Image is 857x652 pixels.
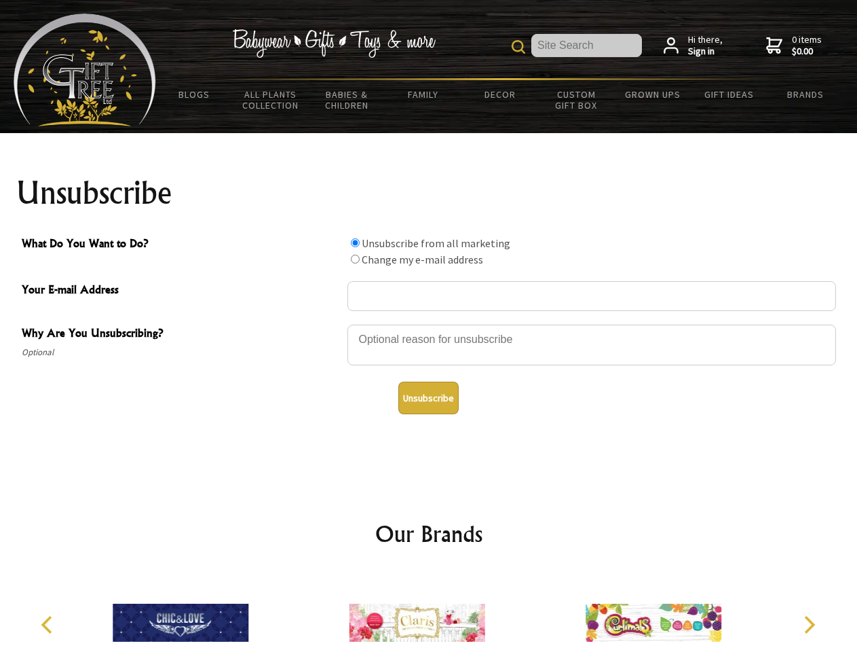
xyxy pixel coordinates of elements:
[385,80,462,109] a: Family
[398,382,459,414] button: Unsubscribe
[614,80,691,109] a: Grown Ups
[794,610,824,640] button: Next
[792,46,822,58] strong: $0.00
[766,34,822,58] a: 0 items$0.00
[362,236,510,250] label: Unsubscribe from all marketing
[14,14,156,126] img: Babyware - Gifts - Toys and more...
[461,80,538,109] a: Decor
[351,255,360,264] input: What Do You Want to Do?
[688,46,723,58] strong: Sign in
[792,33,822,58] span: 0 items
[351,238,360,247] input: What Do You Want to Do?
[688,34,723,58] span: Hi there,
[22,281,341,301] span: Your E-mail Address
[767,80,844,109] a: Brands
[16,177,841,209] h1: Unsubscribe
[156,80,233,109] a: BLOGS
[362,253,483,266] label: Change my e-mail address
[664,34,723,58] a: Hi there,Sign in
[233,80,309,120] a: All Plants Collection
[27,518,831,550] h2: Our Brands
[22,235,341,255] span: What Do You Want to Do?
[347,325,836,365] textarea: Why Are You Unsubscribing?
[309,80,385,120] a: Babies & Children
[512,40,525,54] img: product search
[538,80,615,120] a: Custom Gift Box
[531,34,642,57] input: Site Search
[22,344,341,361] span: Optional
[347,281,836,311] input: Your E-mail Address
[34,610,64,640] button: Previous
[232,29,436,58] img: Babywear - Gifts - Toys & more
[691,80,767,109] a: Gift Ideas
[22,325,341,344] span: Why Are You Unsubscribing?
